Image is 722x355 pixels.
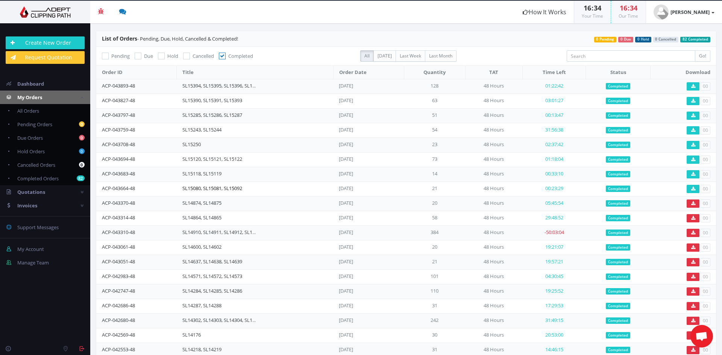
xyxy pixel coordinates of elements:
[17,224,59,231] span: Support Messages
[77,175,85,181] b: 82
[515,1,574,23] a: How It Works
[594,3,601,12] span: 34
[670,9,710,15] strong: [PERSON_NAME]
[404,299,465,313] td: 31
[360,50,374,62] label: All
[182,243,221,250] a: SL14600, SL14602
[6,51,85,64] a: Request Quotation
[333,284,404,299] td: [DATE]
[17,134,43,141] span: Due Orders
[465,108,522,123] td: 48 Hours
[182,331,201,338] a: SL14176
[404,284,465,299] td: 110
[465,94,522,108] td: 48 Hours
[333,66,404,79] th: Order Date
[606,215,630,222] span: Completed
[167,53,178,59] span: Hold
[333,181,404,196] td: [DATE]
[522,269,585,284] td: 04:30:45
[680,37,710,42] span: 82 Completed
[465,152,522,167] td: 48 Hours
[102,112,135,118] a: ACP-043797-48
[522,94,585,108] td: 03:01:27
[522,284,585,299] td: 19:25:52
[333,108,404,123] td: [DATE]
[333,225,404,240] td: [DATE]
[102,229,135,236] a: ACP-043310-48
[465,299,522,313] td: 48 Hours
[404,196,465,211] td: 20
[522,313,585,328] td: 31:49:15
[102,243,135,250] a: ACP-043061-48
[522,181,585,196] td: 00:23:29
[606,142,630,148] span: Completed
[522,108,585,123] td: 00:13:47
[404,137,465,152] td: 23
[465,123,522,137] td: 48 Hours
[102,35,238,42] span: - Pending, Due, Hold, Cancelled & Completed!
[584,3,591,12] span: 16
[606,127,630,134] span: Completed
[333,255,404,269] td: [DATE]
[79,121,85,127] b: 0
[627,3,630,12] span: :
[17,246,44,252] span: My Account
[102,97,135,104] a: ACP-043827-48
[465,66,522,79] th: TAT
[182,199,221,206] a: SL14874, SL14875
[182,112,242,118] a: SL15285, SL15286, SL15287
[182,302,221,309] a: SL14287, SL14288
[465,211,522,225] td: 48 Hours
[17,80,44,87] span: Dashboard
[567,50,695,62] input: Search
[465,328,522,343] td: 48 Hours
[606,83,630,90] span: Completed
[333,299,404,313] td: [DATE]
[522,225,585,240] td: -50:03:04
[650,66,716,79] th: Download
[606,200,630,207] span: Completed
[333,196,404,211] td: [DATE]
[102,126,135,133] a: ACP-043759-48
[144,53,153,59] span: Due
[465,167,522,181] td: 48 Hours
[17,162,55,168] span: Cancelled Orders
[182,346,221,353] a: SL14218, SL14219
[606,332,630,339] span: Completed
[333,79,404,94] td: [DATE]
[404,123,465,137] td: 54
[96,66,177,79] th: Order ID
[606,273,630,280] span: Completed
[465,79,522,94] td: 48 Hours
[182,97,242,104] a: SL15390, SL15391, SL15393
[465,240,522,255] td: 48 Hours
[522,79,585,94] td: 01:22:42
[522,196,585,211] td: 05:45:54
[606,112,630,119] span: Completed
[404,181,465,196] td: 21
[102,302,135,309] a: ACP-042686-48
[17,94,42,101] span: My Orders
[404,79,465,94] td: 128
[333,328,404,343] td: [DATE]
[404,152,465,167] td: 73
[333,211,404,225] td: [DATE]
[582,13,603,19] small: Your Time
[618,37,633,42] span: 0 Due
[102,273,135,279] a: ACP-042983-48
[182,258,242,265] a: SL14637, SL14638, SL14639
[522,167,585,181] td: 00:33:10
[111,53,130,59] span: Pending
[465,181,522,196] td: 48 Hours
[606,98,630,104] span: Completed
[404,211,465,225] td: 58
[373,50,396,62] label: [DATE]
[404,225,465,240] td: 384
[465,137,522,152] td: 48 Hours
[102,199,135,206] a: ACP-043370-48
[404,167,465,181] td: 14
[102,35,137,42] span: List of Orders
[17,259,49,266] span: Manage Team
[606,317,630,324] span: Completed
[635,37,651,42] span: 0 Hold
